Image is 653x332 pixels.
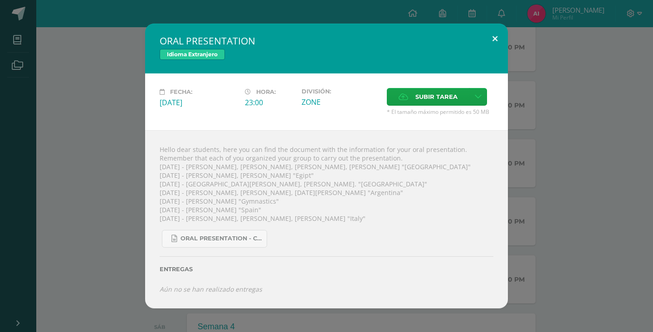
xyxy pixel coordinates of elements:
div: 23:00 [245,98,294,107]
span: Hora: [256,88,276,95]
button: Close (Esc) [482,24,508,54]
h2: ORAL PRESENTATION [160,34,493,47]
a: ORAL PRESENTATION - COUNTRY.docx [162,230,267,248]
label: Entregas [160,266,493,273]
span: Subir tarea [415,88,458,105]
span: ORAL PRESENTATION - COUNTRY.docx [180,235,262,242]
label: División: [302,88,380,95]
div: [DATE] [160,98,238,107]
div: ZONE [302,97,380,107]
div: Hello dear students, here you can find the document with the information for your oral presentati... [145,130,508,308]
span: Fecha: [170,88,192,95]
span: Idioma Extranjero [160,49,225,60]
span: * El tamaño máximo permitido es 50 MB [387,108,493,116]
i: Aún no se han realizado entregas [160,285,262,293]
